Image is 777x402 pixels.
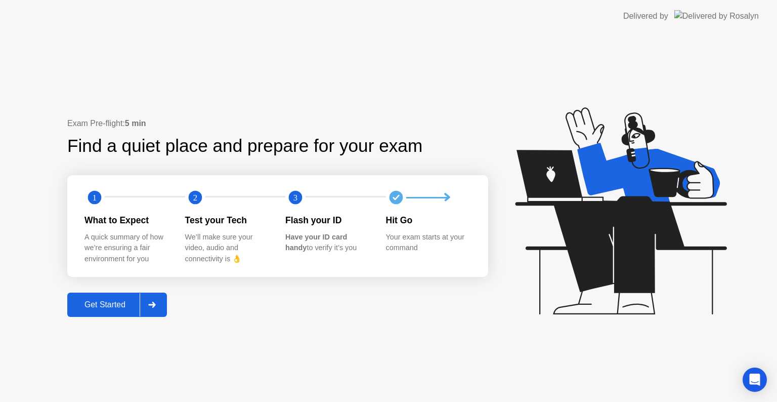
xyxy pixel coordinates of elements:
div: We’ll make sure your video, audio and connectivity is 👌 [185,232,270,265]
img: Delivered by Rosalyn [674,10,759,22]
div: What to Expect [84,214,169,227]
text: 1 [93,193,97,203]
button: Get Started [67,293,167,317]
div: Test your Tech [185,214,270,227]
div: Exam Pre-flight: [67,117,488,130]
div: Your exam starts at your command [386,232,470,254]
div: to verify it’s you [285,232,370,254]
text: 2 [193,193,197,203]
div: Open Intercom Messenger [743,368,767,392]
div: A quick summary of how we’re ensuring a fair environment for you [84,232,169,265]
div: Find a quiet place and prepare for your exam [67,133,424,159]
b: 5 min [125,119,146,128]
b: Have your ID card handy [285,233,347,252]
div: Get Started [70,300,140,309]
div: Delivered by [623,10,668,22]
text: 3 [293,193,297,203]
div: Hit Go [386,214,470,227]
div: Flash your ID [285,214,370,227]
